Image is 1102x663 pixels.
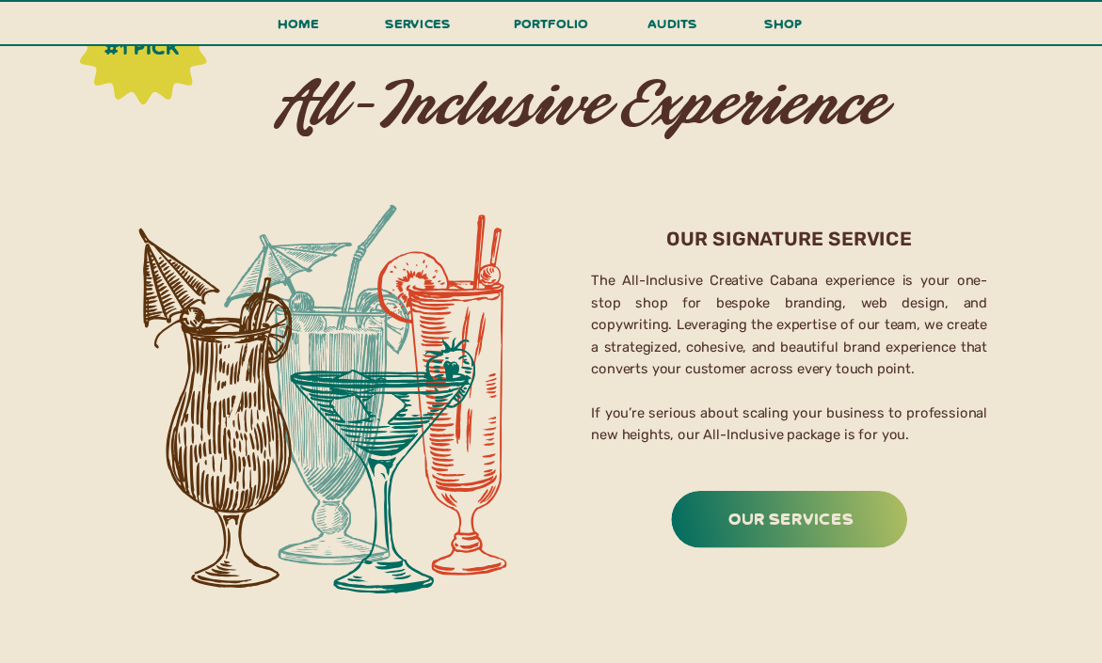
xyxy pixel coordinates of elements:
[207,73,952,120] h2: All-Inclusive Experience
[676,503,906,531] a: Our Services
[645,12,700,44] a: audits
[591,269,987,452] p: The All-Inclusive Creative Cabana experience is your one-stop shop for bespoke branding, web desi...
[385,15,452,33] span: services
[508,12,595,46] a: portfolio
[379,12,456,46] a: services
[740,12,828,44] a: shop
[95,10,189,62] h3: our #1 pick
[270,12,327,46] a: Home
[95,10,189,62] a: our#1 pick
[601,226,977,247] h2: Our Signature service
